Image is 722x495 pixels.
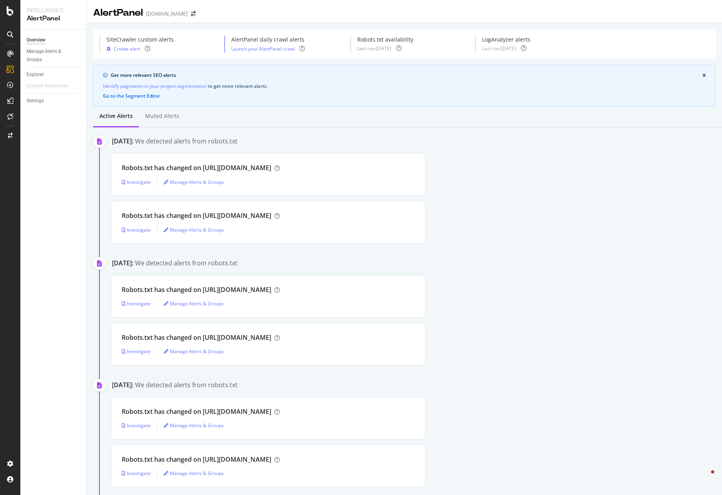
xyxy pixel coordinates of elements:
div: We detected alerts from robots.txt [135,137,238,146]
a: Manage Alerts & Groups [164,300,224,307]
div: Intelligence [27,6,80,14]
div: Active alerts [99,112,133,120]
div: Get more relevant SEO alerts [111,72,702,79]
div: AlertPanel [27,14,80,23]
button: Manage Alerts & Groups [164,176,224,188]
div: [DATE]: [112,381,133,390]
button: Investigate [122,345,151,358]
button: Manage Alerts & Groups [164,297,224,310]
a: Identify pagination in your project segmentation [103,82,207,90]
button: Investigate [122,297,151,310]
div: Robots.txt has changed on [URL][DOMAIN_NAME] [122,333,271,342]
a: Investigate [122,227,151,233]
a: Investigate [122,422,151,429]
button: Investigate [122,223,151,236]
button: Investigate [122,176,151,188]
a: Manage Alerts & Groups [164,348,224,355]
div: Robots.txt has changed on [URL][DOMAIN_NAME] [122,163,271,172]
div: Create alert [114,45,140,52]
div: We detected alerts from robots.txt [135,259,238,268]
button: Investigate [122,419,151,432]
a: Investigate [122,348,151,355]
a: Manage Alerts & Groups [164,470,224,477]
a: Investigate [122,179,151,185]
div: Robots.txt has changed on [URL][DOMAIN_NAME] [122,407,271,416]
div: AlertPanel [93,6,143,20]
a: Overview [27,36,81,44]
div: Last run: [DATE] [357,45,391,52]
button: Create alert [106,45,140,53]
div: Manage Alerts & Groups [27,47,74,64]
div: Robots.txt has changed on [URL][DOMAIN_NAME] [122,455,271,464]
button: Go to the Segment Editor [103,93,160,99]
div: [DATE]: [112,259,133,268]
div: Settings [27,97,44,105]
div: info banner [93,65,716,106]
a: Manage Alerts & Groups [27,47,81,64]
div: Explorer [27,71,44,79]
button: close banner [700,71,708,80]
div: to get more relevant alerts . [103,82,706,90]
div: [DOMAIN_NAME] [146,10,188,18]
div: Robots.txt availability [357,36,413,44]
div: AlertPanel daily crawl alerts [231,36,305,44]
div: Muted alerts [145,112,179,120]
button: Launch your AlertPanel crawl [231,45,295,53]
div: SiteCrawler custom alerts [106,36,174,44]
button: Investigate [122,467,151,480]
iframe: Intercom live chat [695,468,714,487]
div: Robots.txt has changed on [URL][DOMAIN_NAME] [122,211,271,220]
div: We detected alerts from robots.txt [135,381,238,390]
div: Robots.txt has changed on [URL][DOMAIN_NAME] [122,285,271,294]
div: Explorer Bookmarks [27,82,69,90]
div: [DATE]: [112,137,133,146]
div: LogAnalyzer alerts [482,36,530,44]
button: Manage Alerts & Groups [164,345,224,358]
div: Last run: [DATE] [482,45,516,52]
a: Investigate [122,470,151,477]
a: Investigate [122,300,151,307]
a: Manage Alerts & Groups [164,422,224,429]
a: Settings [27,97,81,105]
button: Manage Alerts & Groups [164,467,224,480]
a: Manage Alerts & Groups [164,179,224,185]
a: Explorer Bookmarks [27,82,77,90]
button: Manage Alerts & Groups [164,223,224,236]
a: Manage Alerts & Groups [164,227,224,233]
button: Manage Alerts & Groups [164,419,224,432]
div: Overview [27,36,45,44]
a: Explorer [27,71,81,79]
div: arrow-right-arrow-left [191,11,196,16]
